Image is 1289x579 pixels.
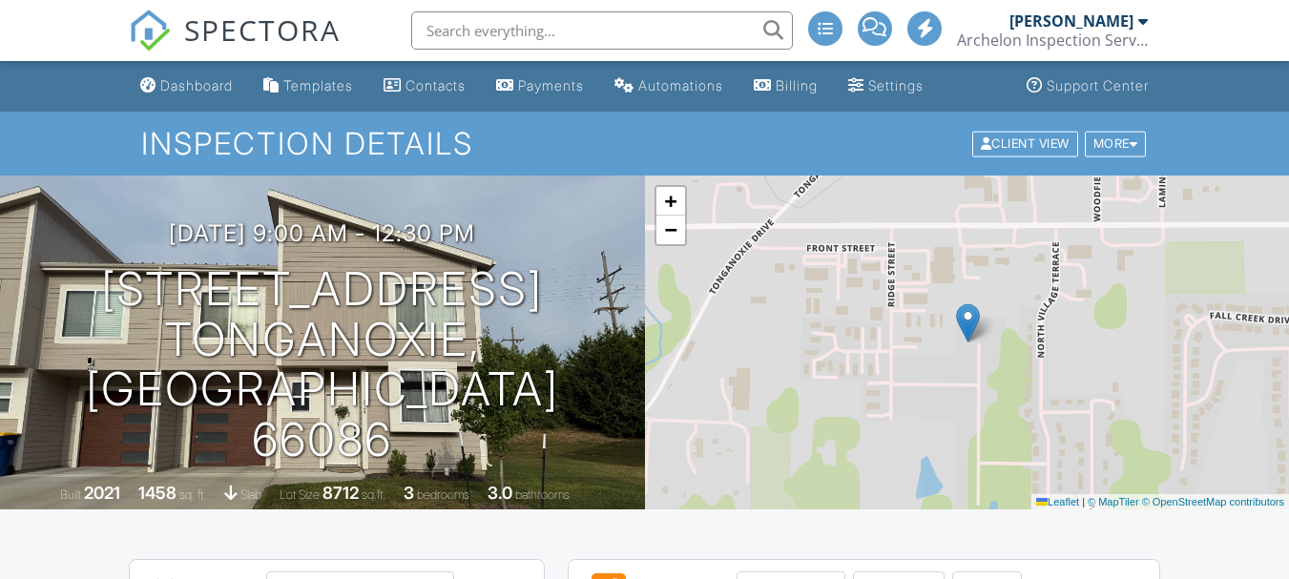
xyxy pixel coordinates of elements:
[84,483,120,503] div: 2021
[664,189,676,213] span: +
[60,487,81,502] span: Built
[133,69,240,104] a: Dashboard
[376,69,473,104] a: Contacts
[1085,131,1147,156] div: More
[515,487,570,502] span: bathrooms
[160,77,233,93] div: Dashboard
[656,216,685,244] a: Zoom out
[283,77,353,93] div: Templates
[240,487,261,502] span: slab
[1082,496,1085,507] span: |
[31,264,614,465] h1: [STREET_ADDRESS] Tonganoxie, [GEOGRAPHIC_DATA] 66086
[1036,496,1079,507] a: Leaflet
[970,135,1083,150] a: Client View
[280,487,320,502] span: Lot Size
[404,483,414,503] div: 3
[656,187,685,216] a: Zoom in
[518,77,584,93] div: Payments
[841,69,931,104] a: Settings
[1088,496,1139,507] a: © MapTiler
[957,31,1148,50] div: Archelon Inspection Service
[1009,11,1133,31] div: [PERSON_NAME]
[1047,77,1149,93] div: Support Center
[1142,496,1284,507] a: © OpenStreetMap contributors
[776,77,818,93] div: Billing
[169,220,475,246] h3: [DATE] 9:00 am - 12:30 pm
[362,487,385,502] span: sq.ft.
[664,217,676,241] span: −
[129,26,341,66] a: SPECTORA
[129,10,171,52] img: The Best Home Inspection Software - Spectora
[489,69,592,104] a: Payments
[179,487,206,502] span: sq. ft.
[256,69,361,104] a: Templates
[956,303,980,342] img: Marker
[1019,69,1156,104] a: Support Center
[607,69,731,104] a: Automations (Basic)
[138,483,177,503] div: 1458
[746,69,825,104] a: Billing
[868,77,924,93] div: Settings
[638,77,723,93] div: Automations
[488,483,512,503] div: 3.0
[322,483,359,503] div: 8712
[141,127,1148,160] h1: Inspection Details
[417,487,469,502] span: bedrooms
[405,77,466,93] div: Contacts
[411,11,793,50] input: Search everything...
[184,10,341,50] span: SPECTORA
[972,131,1078,156] div: Client View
